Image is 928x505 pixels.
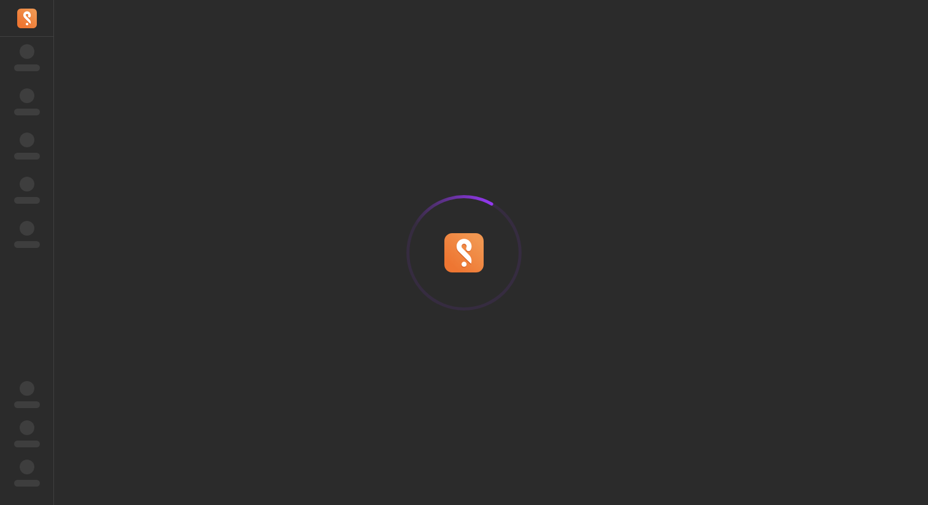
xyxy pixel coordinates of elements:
span: ‌ [20,221,34,236]
span: ‌ [14,480,40,487]
span: ‌ [14,109,40,115]
span: ‌ [20,44,34,59]
span: ‌ [14,441,40,447]
span: ‌ [20,88,34,103]
span: ‌ [14,64,40,71]
span: ‌ [14,153,40,160]
span: ‌ [20,177,34,191]
span: ‌ [20,420,34,435]
span: ‌ [20,133,34,147]
span: ‌ [20,381,34,396]
span: ‌ [20,460,34,474]
span: ‌ [14,241,40,248]
span: ‌ [14,197,40,204]
span: ‌ [14,401,40,408]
